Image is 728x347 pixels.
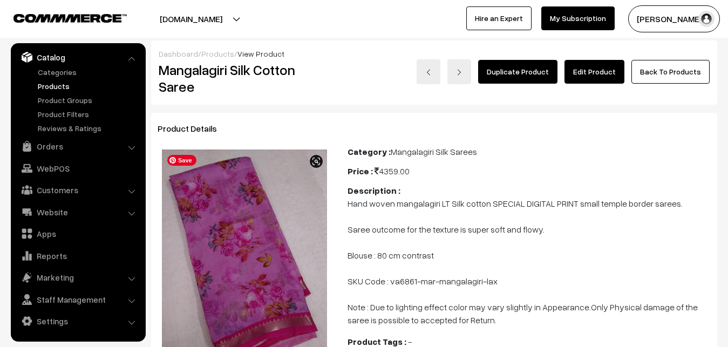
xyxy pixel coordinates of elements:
a: Catalog [13,47,142,67]
a: Settings [13,311,142,331]
button: [PERSON_NAME] [628,5,720,32]
img: right-arrow.png [456,69,462,76]
img: user [698,11,715,27]
a: Marketing [13,268,142,287]
b: Price : [348,166,373,176]
a: Dashboard [159,49,198,58]
span: Save [167,155,196,166]
a: Edit Product [564,60,624,84]
a: Products [35,80,142,92]
img: left-arrow.png [425,69,432,76]
a: Customers [13,180,142,200]
div: / / [159,48,710,59]
b: Product Tags : [348,336,406,347]
span: Product Details [158,123,230,134]
p: Hand woven mangalagiri LT Silk cotton SPECIAL DIGITAL PRINT small temple border sarees. Saree out... [348,197,711,326]
div: 4359.00 [348,165,711,178]
button: [DOMAIN_NAME] [122,5,260,32]
a: Hire an Expert [466,6,532,30]
span: View Product [237,49,284,58]
a: Website [13,202,142,222]
a: Categories [35,66,142,78]
h2: Mangalagiri Silk Cotton Saree [159,62,331,95]
a: Orders [13,137,142,156]
a: Staff Management [13,290,142,309]
a: Product Groups [35,94,142,106]
div: Mangalagiri Silk Sarees [348,145,711,158]
a: Reviews & Ratings [35,123,142,134]
a: Product Filters [35,108,142,120]
img: COMMMERCE [13,14,127,22]
a: Duplicate Product [478,60,557,84]
a: WebPOS [13,159,142,178]
a: COMMMERCE [13,11,108,24]
span: - [408,336,412,347]
a: Back To Products [631,60,710,84]
a: Apps [13,224,142,243]
a: Reports [13,246,142,266]
a: Products [201,49,234,58]
b: Description : [348,185,400,196]
a: My Subscription [541,6,615,30]
b: Category : [348,146,391,157]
